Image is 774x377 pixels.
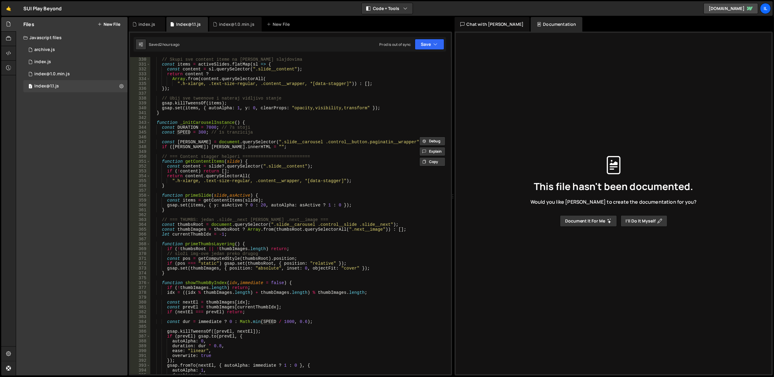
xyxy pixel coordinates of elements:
[130,256,150,261] div: 371
[130,198,150,203] div: 359
[621,215,667,227] button: I’ll do it myself
[176,21,201,27] div: Index@1.1.js
[130,295,150,300] div: 379
[130,363,150,368] div: 393
[130,208,150,212] div: 361
[704,3,758,14] a: [DOMAIN_NAME]
[23,21,34,28] h2: Files
[130,290,150,295] div: 378
[23,5,62,12] div: SUI Play Beyond
[362,3,413,14] button: Code + Tools
[130,193,150,198] div: 358
[415,39,444,50] button: Save
[130,217,150,222] div: 363
[97,22,120,27] button: New File
[130,115,150,120] div: 342
[130,67,150,72] div: 332
[455,17,530,32] div: Chat with [PERSON_NAME]
[16,32,128,44] div: Javascript files
[160,42,180,47] div: 2 hours ago
[130,222,150,227] div: 364
[130,120,150,125] div: 343
[130,178,150,183] div: 355
[534,182,693,191] span: This file hasn't been documented.
[130,212,150,217] div: 362
[34,71,70,77] div: index@1.0.min.js
[130,149,150,154] div: 349
[130,314,150,319] div: 383
[130,251,150,256] div: 370
[130,96,150,101] div: 338
[130,329,150,334] div: 386
[530,199,697,205] span: Would you like [PERSON_NAME] to create the documentation for you?
[130,232,150,237] div: 366
[130,227,150,232] div: 365
[23,44,128,56] div: 13362/34351.js
[130,86,150,91] div: 336
[130,91,150,96] div: 337
[130,101,150,106] div: 339
[130,276,150,280] div: 375
[130,106,150,110] div: 340
[130,57,150,62] div: 330
[419,137,445,146] button: Debug
[130,140,150,144] div: 347
[130,110,150,115] div: 341
[419,147,445,156] button: Explain
[130,135,150,140] div: 346
[130,353,150,358] div: 391
[34,59,51,65] div: index.js
[130,237,150,242] div: 367
[130,339,150,344] div: 388
[267,21,292,27] div: New File
[130,164,150,169] div: 352
[130,81,150,86] div: 335
[130,324,150,329] div: 385
[130,310,150,314] div: 382
[130,319,150,324] div: 384
[130,246,150,251] div: 369
[419,157,445,166] button: Copy
[130,174,150,178] div: 354
[219,21,254,27] div: index@1.0.min.js
[130,125,150,130] div: 344
[130,130,150,135] div: 345
[34,47,55,53] div: archive.js
[34,83,59,89] div: Index@1.1.js
[531,17,582,32] div: Documentation
[130,72,150,76] div: 333
[130,300,150,305] div: 380
[130,344,150,348] div: 389
[23,68,128,80] div: 13362/34425.js
[130,169,150,174] div: 353
[130,334,150,339] div: 387
[130,266,150,271] div: 373
[130,159,150,164] div: 351
[130,242,150,246] div: 368
[130,271,150,276] div: 374
[760,3,771,14] a: Il
[130,358,150,363] div: 392
[130,203,150,208] div: 360
[130,62,150,67] div: 331
[130,154,150,159] div: 350
[130,348,150,353] div: 390
[130,188,150,193] div: 357
[130,144,150,149] div: 348
[1,1,16,16] a: 🤙
[130,280,150,285] div: 376
[560,215,617,227] button: Document it for me
[379,42,411,47] div: Prod is out of sync
[23,80,128,92] div: 13362/45913.js
[130,285,150,290] div: 377
[130,305,150,310] div: 381
[130,76,150,81] div: 334
[29,84,32,89] span: 1
[130,261,150,266] div: 372
[138,21,155,27] div: index.js
[130,183,150,188] div: 356
[149,42,180,47] div: Saved
[23,56,128,68] div: 13362/33342.js
[130,368,150,373] div: 394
